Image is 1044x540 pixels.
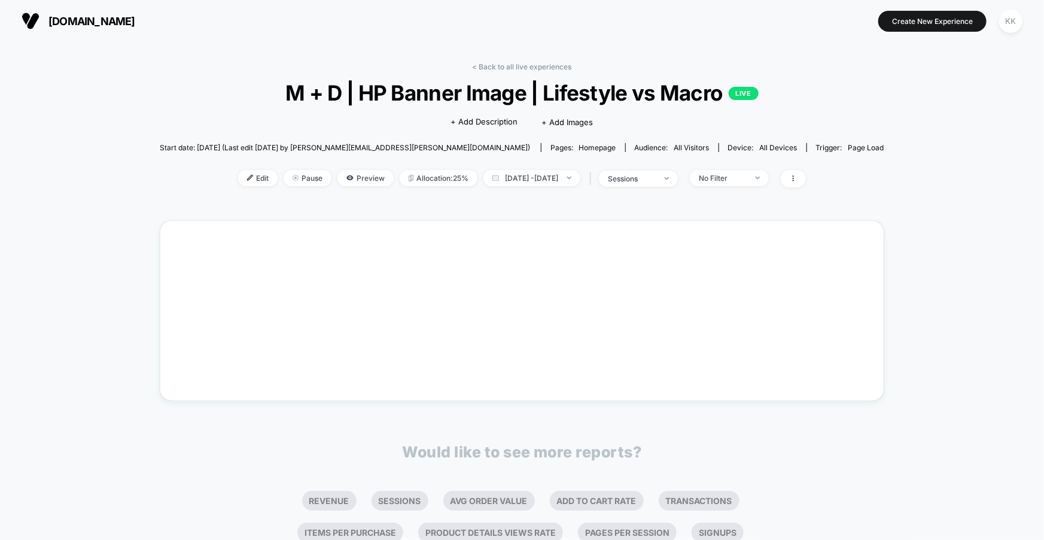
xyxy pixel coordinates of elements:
[579,143,616,152] span: homepage
[729,87,759,100] p: LIVE
[48,15,135,28] span: [DOMAIN_NAME]
[999,10,1022,33] div: KK
[293,175,299,181] img: end
[409,175,413,181] img: rebalance
[284,170,331,186] span: Pause
[567,177,571,179] img: end
[473,62,572,71] a: < Back to all live experiences
[878,11,987,32] button: Create New Experience
[372,491,428,511] li: Sessions
[247,175,253,181] img: edit
[586,170,599,187] span: |
[674,143,710,152] span: All Visitors
[635,143,710,152] div: Audience:
[238,170,278,186] span: Edit
[451,116,518,128] span: + Add Description
[483,170,580,186] span: [DATE] - [DATE]
[541,117,593,127] span: + Add Images
[18,11,139,31] button: [DOMAIN_NAME]
[848,143,884,152] span: Page Load
[756,177,760,179] img: end
[550,491,644,511] li: Add To Cart Rate
[337,170,394,186] span: Preview
[443,491,535,511] li: Avg Order Value
[550,143,616,152] div: Pages:
[608,174,656,183] div: sessions
[492,175,499,181] img: calendar
[400,170,477,186] span: Allocation: 25%
[160,143,530,152] span: Start date: [DATE] (Last edit [DATE] by [PERSON_NAME][EMAIL_ADDRESS][PERSON_NAME][DOMAIN_NAME])
[22,12,39,30] img: Visually logo
[719,143,806,152] span: Device:
[996,9,1026,34] button: KK
[699,174,747,183] div: No Filter
[665,177,669,180] img: end
[302,491,357,511] li: Revenue
[659,491,739,511] li: Transactions
[196,80,848,105] span: M + D | HP Banner Image | Lifestyle vs Macro
[816,143,884,152] div: Trigger:
[403,443,642,461] p: Would like to see more reports?
[760,143,798,152] span: all devices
